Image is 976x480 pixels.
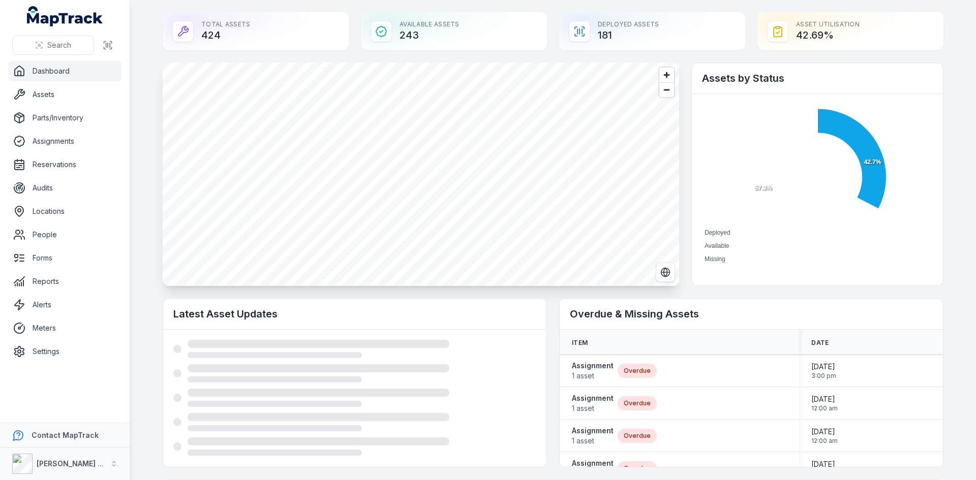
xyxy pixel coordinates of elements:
[811,404,838,412] span: 12:00 am
[811,339,829,347] span: Date
[8,178,121,198] a: Audits
[572,393,614,413] a: Assignment1 asset
[173,307,536,321] h2: Latest Asset Updates
[572,371,614,381] span: 1 asset
[618,364,657,378] div: Overdue
[811,362,836,380] time: 9/30/2025, 3:00:00 PM
[618,429,657,443] div: Overdue
[572,361,614,381] a: Assignment1 asset
[811,437,838,445] span: 12:00 am
[8,341,121,362] a: Settings
[8,131,121,151] a: Assignments
[705,229,730,236] span: Deployed
[811,459,838,469] span: [DATE]
[37,459,120,468] strong: [PERSON_NAME] Group
[8,248,121,268] a: Forms
[8,108,121,128] a: Parts/Inventory
[163,62,679,286] canvas: Map
[8,154,121,175] a: Reservations
[8,271,121,292] a: Reports
[572,393,614,403] strong: Assignment
[8,84,121,105] a: Assets
[572,458,614,468] strong: Assignment
[656,263,675,282] button: Switch to Satellite View
[618,461,657,475] div: Overdue
[811,394,838,404] span: [DATE]
[705,242,729,249] span: Available
[27,6,103,26] a: MapTrack
[659,82,674,97] button: Zoom out
[8,295,121,315] a: Alerts
[811,427,838,445] time: 9/14/2025, 12:00:00 AM
[702,71,933,85] h2: Assets by Status
[811,362,836,372] span: [DATE]
[47,40,71,50] span: Search
[572,426,614,446] a: Assignment1 asset
[572,436,614,446] span: 1 asset
[705,255,725,263] span: Missing
[12,36,94,55] button: Search
[811,372,836,380] span: 3:00 pm
[572,458,614,478] a: Assignment
[811,394,838,412] time: 7/31/2025, 12:00:00 AM
[572,361,614,371] strong: Assignment
[8,318,121,338] a: Meters
[572,426,614,436] strong: Assignment
[8,201,121,221] a: Locations
[618,396,657,410] div: Overdue
[811,427,838,437] span: [DATE]
[811,459,838,477] time: 9/13/2025, 12:00:00 AM
[32,431,99,439] strong: Contact MapTrack
[659,68,674,82] button: Zoom in
[8,225,121,245] a: People
[8,61,121,81] a: Dashboard
[572,339,588,347] span: Item
[572,403,614,413] span: 1 asset
[570,307,933,321] h2: Overdue & Missing Assets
